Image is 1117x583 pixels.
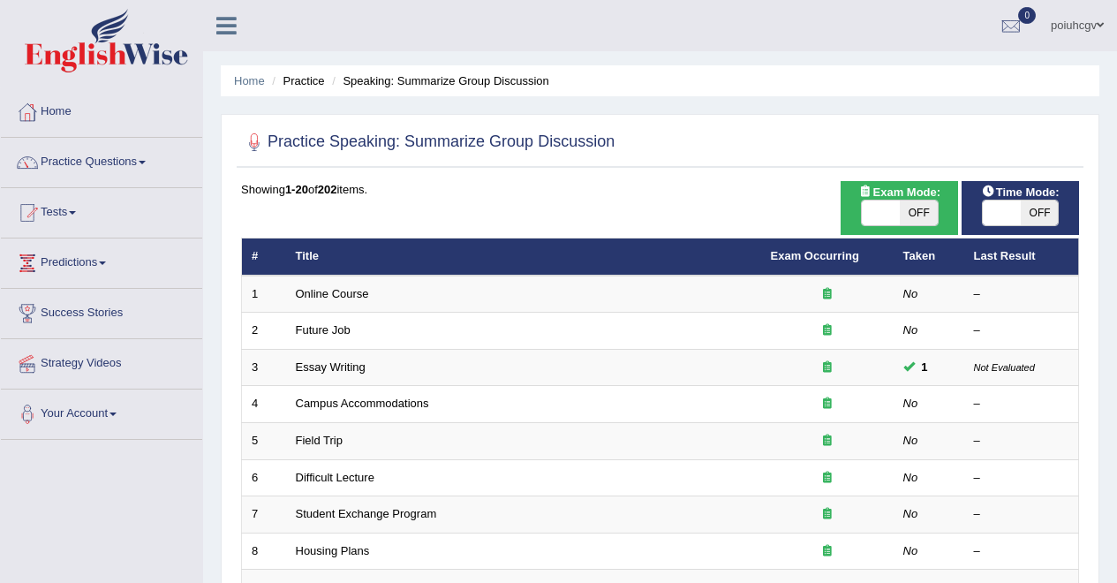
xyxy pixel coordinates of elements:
[296,544,370,557] a: Housing Plans
[1,238,202,283] a: Predictions
[242,459,286,496] td: 6
[771,360,884,376] div: Exam occurring question
[903,471,918,484] em: No
[771,396,884,413] div: Exam occurring question
[296,434,343,447] a: Field Trip
[974,362,1035,373] small: Not Evaluated
[771,470,884,487] div: Exam occurring question
[974,470,1069,487] div: –
[318,183,337,196] b: 202
[286,238,761,276] th: Title
[903,323,918,337] em: No
[1,390,202,434] a: Your Account
[242,276,286,313] td: 1
[296,287,369,300] a: Online Course
[771,506,884,523] div: Exam occurring question
[841,181,958,235] div: Show exams occurring in exams
[328,72,549,89] li: Speaking: Summarize Group Discussion
[915,358,935,376] span: You cannot take this question anymore
[903,434,918,447] em: No
[242,386,286,423] td: 4
[974,396,1069,413] div: –
[242,496,286,534] td: 7
[242,533,286,570] td: 8
[1,188,202,232] a: Tests
[771,249,859,262] a: Exam Occurring
[296,507,437,520] a: Student Exchange Program
[771,322,884,339] div: Exam occurring question
[974,543,1069,560] div: –
[771,433,884,450] div: Exam occurring question
[234,74,265,87] a: Home
[903,507,918,520] em: No
[1,138,202,182] a: Practice Questions
[296,397,429,410] a: Campus Accommodations
[241,129,615,155] h2: Practice Speaking: Summarize Group Discussion
[242,238,286,276] th: #
[296,471,374,484] a: Difficult Lecture
[771,543,884,560] div: Exam occurring question
[1,289,202,333] a: Success Stories
[975,183,1067,201] span: Time Mode:
[974,433,1069,450] div: –
[974,322,1069,339] div: –
[242,423,286,460] td: 5
[1,87,202,132] a: Home
[296,323,351,337] a: Future Job
[900,201,938,225] span: OFF
[771,286,884,303] div: Exam occurring question
[974,286,1069,303] div: –
[903,544,918,557] em: No
[903,287,918,300] em: No
[241,181,1079,198] div: Showing of items.
[1,339,202,383] a: Strategy Videos
[285,183,308,196] b: 1-20
[242,349,286,386] td: 3
[1018,7,1036,24] span: 0
[964,238,1079,276] th: Last Result
[894,238,964,276] th: Taken
[852,183,947,201] span: Exam Mode:
[974,506,1069,523] div: –
[903,397,918,410] em: No
[242,313,286,350] td: 2
[268,72,324,89] li: Practice
[1021,201,1059,225] span: OFF
[296,360,366,374] a: Essay Writing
